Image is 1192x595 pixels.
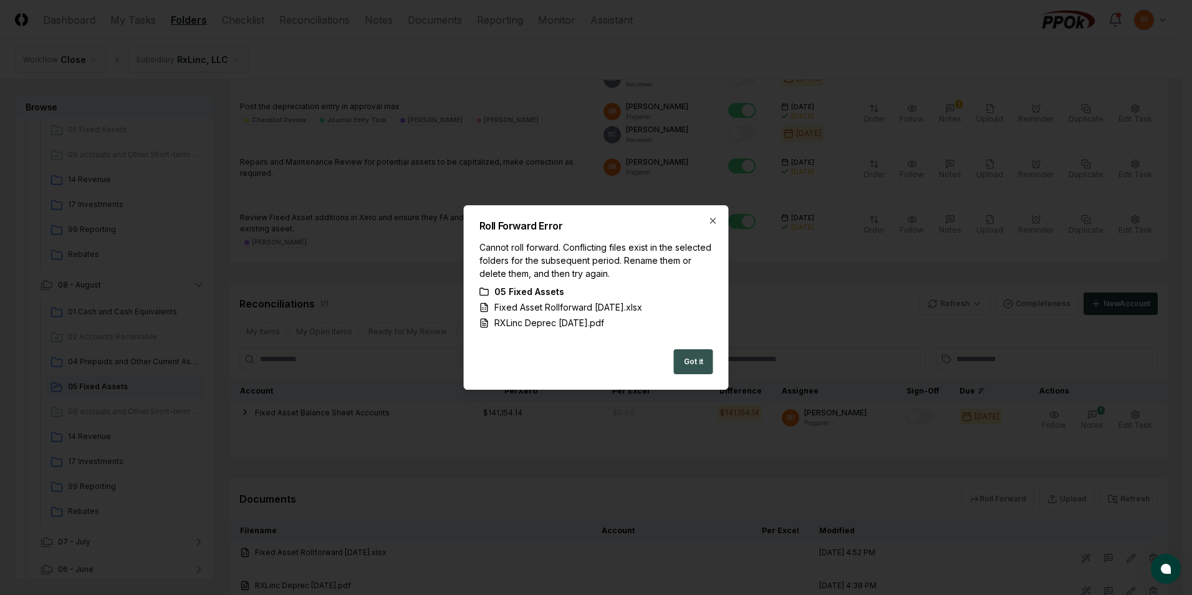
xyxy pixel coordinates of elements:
[494,301,642,314] div: Fixed Asset Rollforward [DATE].xlsx
[494,285,564,298] span: 05 Fixed Assets
[494,316,604,329] div: RXLinc Deprec [DATE].pdf
[479,221,713,231] h2: Roll Forward Error
[674,349,713,374] button: Got it
[479,241,713,280] div: Cannot roll forward. Conflicting files exist in the selected folders for the subsequent period. R...
[479,316,713,329] a: RXLinc Deprec [DATE].pdf
[479,301,713,314] a: Fixed Asset Rollforward [DATE].xlsx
